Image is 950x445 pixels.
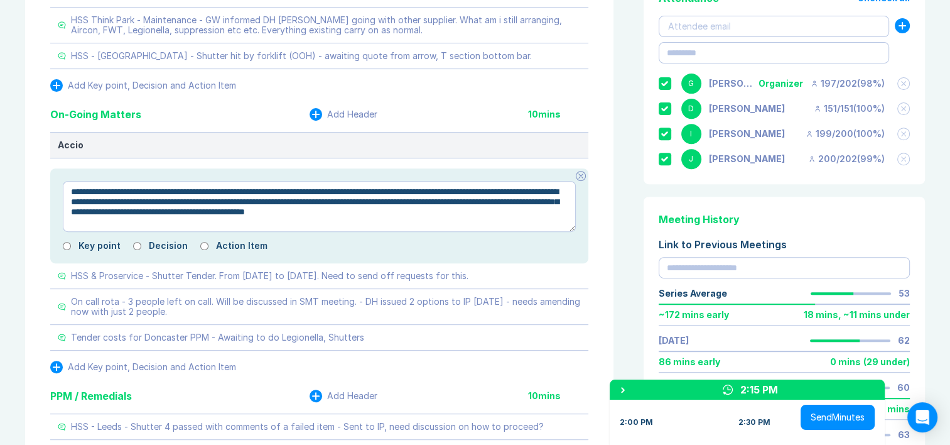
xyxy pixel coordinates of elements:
[68,362,236,372] div: Add Key point, Decision and Action Item
[709,79,758,89] div: Gemma White
[659,357,720,367] div: 86 mins early
[659,212,910,227] div: Meeting History
[216,241,267,251] label: Action Item
[149,241,188,251] label: Decision
[811,79,885,89] div: 197 / 202 ( 98 %)
[620,417,653,427] div: 2:00 PM
[50,79,236,92] button: Add Key point, Decision and Action Item
[801,405,875,430] button: SendMinutes
[758,79,803,89] div: Organizer
[327,391,377,401] div: Add Header
[327,109,377,119] div: Add Header
[528,391,588,401] div: 10 mins
[709,104,785,114] div: David Hayter
[659,288,727,299] div: Series Average
[873,404,910,414] div: 30 mins
[310,108,377,121] button: Add Header
[709,129,785,139] div: Iain Parnell
[681,74,701,94] div: G
[830,357,861,367] div: 0 mins
[71,271,468,281] div: HSS & Proservice - Shutter Tender. From [DATE] to [DATE]. Need to send off requests for this.
[898,336,910,346] div: 62
[528,109,588,119] div: 10 mins
[50,361,236,373] button: Add Key point, Decision and Action Item
[863,357,910,367] div: ( 29 under )
[738,417,770,427] div: 2:30 PM
[814,104,885,114] div: 151 / 151 ( 100 %)
[659,336,689,346] a: [DATE]
[681,99,701,119] div: D
[897,383,910,393] div: 60
[659,310,729,320] div: ~ 172 mins early
[907,402,937,432] div: Open Intercom Messenger
[899,288,910,299] div: 53
[806,129,885,139] div: 199 / 200 ( 100 %)
[310,390,377,402] button: Add Header
[71,422,544,432] div: HSS - Leeds - Shutter 4 passed with comments of a failed item - Sent to IP, need discussion on ho...
[808,154,885,164] div: 200 / 202 ( 99 %)
[71,51,532,61] div: HSS - [GEOGRAPHIC_DATA] - Shutter hit by forklift (OOH) - awaiting quote from arrow, T section bo...
[68,80,236,91] div: Add Key point, Decision and Action Item
[71,297,581,317] div: On call rota - 3 people left on call. Will be discussed in SMT meeting. - DH issued 2 options to ...
[50,107,141,122] div: On-Going Matters
[659,237,910,252] div: Link to Previous Meetings
[58,140,581,150] div: Accio
[71,15,581,35] div: HSS Think Park - Maintenance - GW informed DH [PERSON_NAME] going with other supplier. What am i ...
[709,154,785,164] div: Jonny Welbourn
[71,332,364,343] div: Tender costs for Doncaster PPM - Awaiting to do Legionella, Shutters
[681,124,701,144] div: I
[898,430,910,440] div: 63
[804,310,910,320] div: 18 mins , ~ 11 mins under
[681,149,701,169] div: J
[78,241,121,251] label: Key point
[50,388,132,404] div: PPM / Remedials
[740,382,778,397] div: 2:15 PM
